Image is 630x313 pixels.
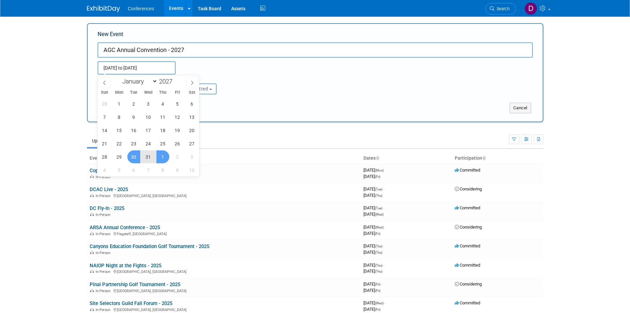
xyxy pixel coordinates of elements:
span: Considering [455,186,482,191]
span: March 24, 2027 [142,137,155,150]
input: Year [157,78,177,85]
span: Sun [98,90,112,95]
span: (Thu) [375,251,382,254]
div: [GEOGRAPHIC_DATA], [GEOGRAPHIC_DATA] [90,288,358,293]
a: Pinal Partnership Golf Tournament - 2025 [90,282,180,287]
span: Mon [112,90,126,95]
select: Month [119,77,157,85]
img: In-Person Event [90,289,94,292]
a: Site Selectors Guild Fall Forum - 2025 [90,300,172,306]
span: Tue [126,90,141,95]
span: In-Person [96,175,112,179]
a: Upcoming32 [87,134,126,147]
span: March 30, 2027 [127,150,140,163]
span: April 6, 2027 [127,164,140,177]
img: In-Person Event [90,175,94,178]
span: March 28, 2027 [98,150,111,163]
span: March 4, 2027 [156,97,169,110]
span: In-Person [96,232,112,236]
img: In-Person Event [90,194,94,197]
img: In-Person Event [90,270,94,273]
span: (Thu) [375,244,382,248]
a: DC Fly-In - 2025 [90,205,124,211]
a: Copy of ASU Campus Recruiting - Fall 2025 [90,168,184,174]
div: Flagstaff, [GEOGRAPHIC_DATA] [90,231,358,236]
button: Cancel [510,103,531,113]
span: March 1, 2027 [113,97,126,110]
span: Conferences [128,6,154,11]
span: March 20, 2027 [186,124,198,137]
span: (Fri) [375,283,380,286]
span: April 4, 2027 [98,164,111,177]
a: NAIOP Night at the Fights - 2025 [90,263,161,269]
span: March 10, 2027 [142,111,155,124]
span: March 16, 2027 [127,124,140,137]
span: [DATE] [363,300,386,305]
span: - [383,243,384,248]
a: Search [485,3,516,15]
span: March 23, 2027 [127,137,140,150]
img: In-Person Event [90,213,94,216]
a: Sort by Participation Type [482,155,485,161]
span: March 13, 2027 [186,111,198,124]
span: Considering [455,282,482,287]
th: Dates [361,153,452,164]
span: (Thu) [375,270,382,273]
span: April 8, 2027 [156,164,169,177]
div: Participation: [172,75,236,83]
span: [DATE] [363,174,380,179]
span: [DATE] [363,168,386,173]
span: [DATE] [363,243,384,248]
span: April 2, 2027 [171,150,184,163]
span: [DATE] [363,282,382,287]
span: Committed [455,205,480,210]
img: In-Person Event [90,308,94,311]
a: Canyons Education Foundation Golf Tournament - 2025 [90,243,209,249]
span: (Fri) [375,175,380,179]
th: Participation [452,153,543,164]
input: Name of Trade Show / Conference [98,42,533,58]
a: DCAC Live - 2025 [90,186,128,192]
span: [DATE] [363,193,382,198]
span: - [383,186,384,191]
a: Sort by Start Date [376,155,379,161]
span: (Fri) [375,232,380,235]
span: [DATE] [363,307,380,312]
span: In-Person [96,251,112,255]
span: March 7, 2027 [98,111,111,124]
input: Start Date - End Date [98,61,176,75]
span: [DATE] [363,250,382,255]
span: (Wed) [375,301,384,305]
span: April 7, 2027 [142,164,155,177]
span: Committed [455,300,480,305]
span: (Wed) [375,226,384,229]
span: (Mon) [375,169,384,172]
span: In-Person [96,270,112,274]
span: April 9, 2027 [171,164,184,177]
img: Diane Arabia [525,2,537,15]
span: March 9, 2027 [127,111,140,124]
span: [DATE] [363,269,382,274]
span: (Fri) [375,308,380,311]
span: Committed [455,168,480,173]
span: March 12, 2027 [171,111,184,124]
div: Attendance / Format: [98,75,162,83]
span: March 3, 2027 [142,97,155,110]
span: Fri [170,90,185,95]
span: March 2, 2027 [127,97,140,110]
span: [DATE] [363,205,384,210]
div: [GEOGRAPHIC_DATA], [GEOGRAPHIC_DATA] [90,269,358,274]
span: (Thu) [375,264,382,267]
span: - [385,225,386,230]
a: ARSA Annual Conference - 2025 [90,225,160,231]
label: New Event [98,30,123,41]
span: Wed [141,90,155,95]
span: March 17, 2027 [142,124,155,137]
span: March 14, 2027 [98,124,111,137]
div: [GEOGRAPHIC_DATA], [GEOGRAPHIC_DATA] [90,193,358,198]
span: April 1, 2027 [156,150,169,163]
span: (Tue) [375,187,382,191]
span: March 22, 2027 [113,137,126,150]
span: (Tue) [375,206,382,210]
span: April 10, 2027 [186,164,198,177]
